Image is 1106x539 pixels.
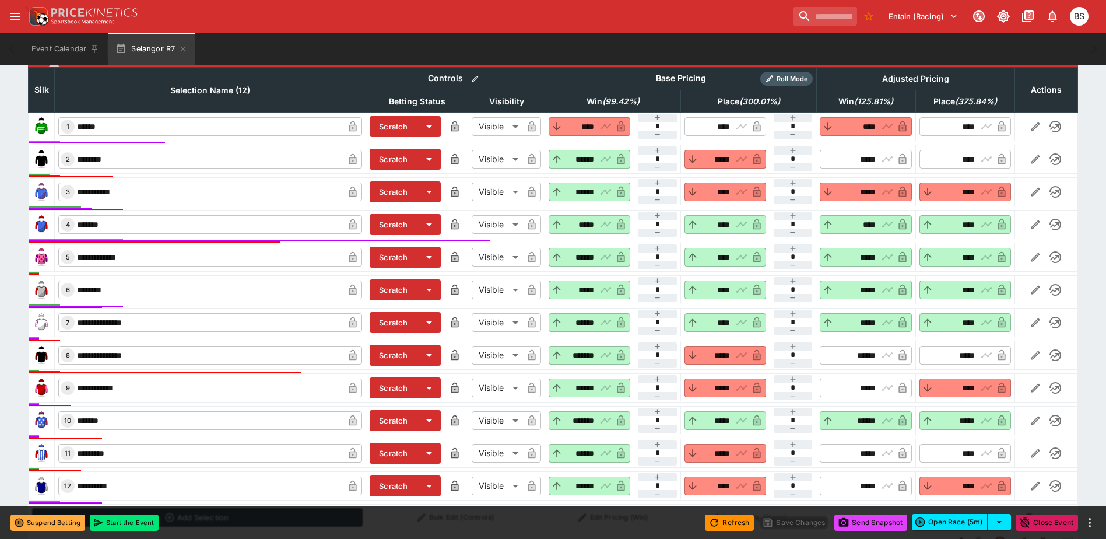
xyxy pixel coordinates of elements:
[1083,516,1097,530] button: more
[370,475,417,496] button: Scratch
[64,220,72,229] span: 4
[1017,6,1038,27] button: Documentation
[32,444,51,463] img: runner 11
[370,345,417,366] button: Scratch
[772,74,813,84] span: Roll Mode
[1066,3,1092,29] button: Brendan Scoble
[472,477,522,495] div: Visible
[912,514,1011,530] div: split button
[472,281,522,299] div: Visible
[854,94,893,108] em: ( 125.81 %)
[157,83,263,97] span: Selection Name (12)
[90,514,159,531] button: Start the Event
[32,183,51,201] img: runner 3
[370,377,417,398] button: Scratch
[64,123,72,131] span: 1
[574,94,652,108] span: Win(99.42%)
[472,379,522,397] div: Visible
[1070,7,1089,26] div: Brendan Scoble
[26,5,49,28] img: PriceKinetics Logo
[472,411,522,430] div: Visible
[32,346,51,365] img: runner 8
[912,514,988,530] button: Open Race (5m)
[51,19,114,24] img: Sportsbook Management
[602,94,640,108] em: ( 99.42 %)
[472,183,522,201] div: Visible
[64,188,72,196] span: 3
[62,449,73,457] span: 11
[370,279,417,300] button: Scratch
[826,94,906,108] span: Win(125.81%)
[472,313,522,332] div: Visible
[62,416,73,425] span: 10
[32,117,51,136] img: runner 1
[793,7,857,26] input: search
[472,248,522,267] div: Visible
[705,94,793,108] span: Place(300.01%)
[739,94,780,108] em: ( 300.01 %)
[24,33,106,65] button: Event Calendar
[472,444,522,463] div: Visible
[32,379,51,397] img: runner 9
[370,443,417,464] button: Scratch
[64,351,72,359] span: 8
[370,116,417,137] button: Scratch
[472,215,522,234] div: Visible
[366,67,545,90] th: Controls
[816,67,1014,90] th: Adjusted Pricing
[62,482,73,490] span: 12
[32,215,51,234] img: runner 4
[988,514,1011,530] button: select merge strategy
[370,410,417,431] button: Scratch
[370,214,417,235] button: Scratch
[32,281,51,299] img: runner 6
[64,384,72,392] span: 9
[859,7,878,26] button: No Bookmarks
[5,6,26,27] button: open drawer
[32,313,51,332] img: runner 7
[472,346,522,365] div: Visible
[64,286,72,294] span: 6
[51,8,138,17] img: PriceKinetics
[472,117,522,136] div: Visible
[376,94,458,108] span: Betting Status
[651,71,711,86] div: Base Pricing
[29,67,55,112] th: Silk
[476,94,537,108] span: Visibility
[705,514,754,531] button: Refresh
[760,72,813,86] div: Show/hide Price Roll mode configuration.
[882,7,965,26] button: Select Tenant
[1016,514,1078,531] button: Close Event
[10,514,85,531] button: Suspend Betting
[370,181,417,202] button: Scratch
[64,253,72,261] span: 5
[370,247,417,268] button: Scratch
[370,312,417,333] button: Scratch
[955,94,997,108] em: ( 375.84 %)
[64,318,72,327] span: 7
[993,6,1014,27] button: Toggle light/dark mode
[32,411,51,430] img: runner 10
[32,477,51,495] img: runner 12
[32,248,51,267] img: runner 5
[1042,6,1063,27] button: Notifications
[472,150,522,169] div: Visible
[32,150,51,169] img: runner 2
[968,6,989,27] button: Connected to PK
[834,514,907,531] button: Send Snapshot
[64,155,72,163] span: 2
[1014,67,1077,112] th: Actions
[468,71,483,86] button: Bulk edit
[370,149,417,170] button: Scratch
[921,94,1010,108] span: Place(375.84%)
[108,33,195,65] button: Selangor R7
